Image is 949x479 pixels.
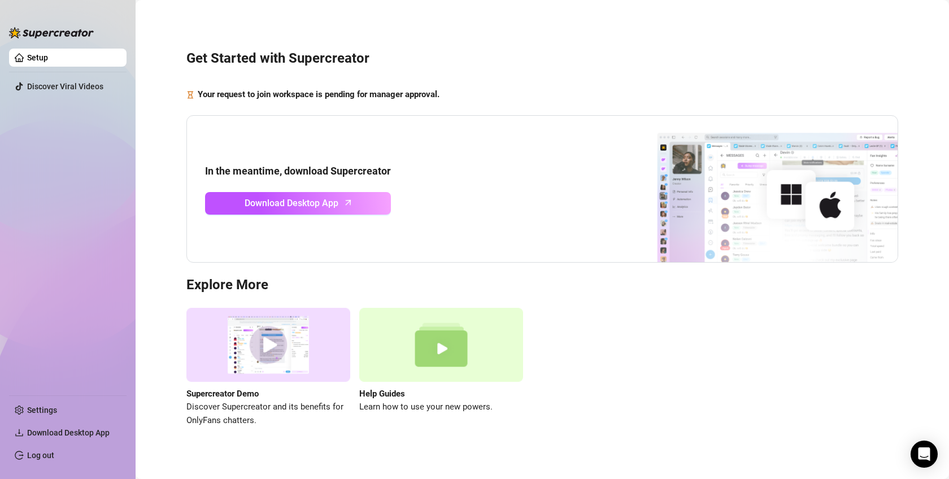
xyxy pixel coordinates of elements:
a: Help GuidesLearn how to use your new powers. [359,308,523,427]
span: arrow-up [342,196,355,209]
a: Download Desktop Apparrow-up [205,192,391,215]
strong: Your request to join workspace is pending for manager approval. [198,89,439,99]
span: Discover Supercreator and its benefits for OnlyFans chatters. [186,400,350,427]
span: Download Desktop App [245,196,338,210]
h3: Get Started with Supercreator [186,50,898,68]
a: Settings [27,406,57,415]
span: Download Desktop App [27,428,110,437]
a: Log out [27,451,54,460]
img: supercreator demo [186,308,350,382]
div: Open Intercom Messenger [911,441,938,468]
h3: Explore More [186,276,898,294]
span: hourglass [186,88,194,102]
a: Setup [27,53,48,62]
img: download app [615,116,898,263]
img: logo-BBDzfeDw.svg [9,27,94,38]
strong: Supercreator Demo [186,389,259,399]
strong: In the meantime, download Supercreator [205,165,391,177]
a: Supercreator DemoDiscover Supercreator and its benefits for OnlyFans chatters. [186,308,350,427]
a: Discover Viral Videos [27,82,103,91]
strong: Help Guides [359,389,405,399]
span: download [15,428,24,437]
img: help guides [359,308,523,382]
span: Learn how to use your new powers. [359,400,523,414]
